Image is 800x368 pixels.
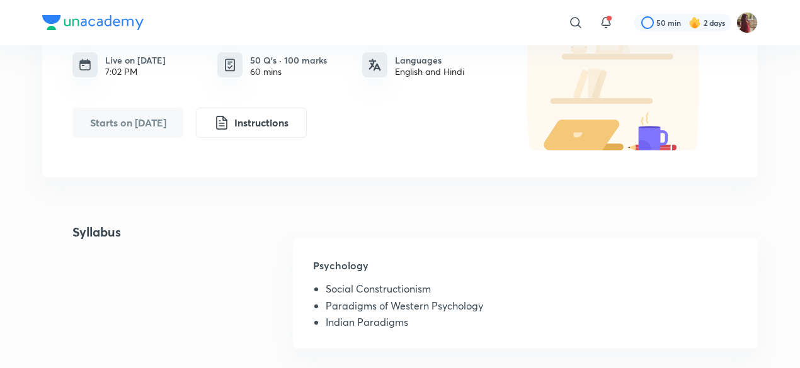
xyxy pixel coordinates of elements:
img: Company Logo [42,15,144,30]
li: Indian Paradigms [326,316,738,333]
img: instruction [214,115,229,130]
img: timing [79,59,91,71]
h5: Psychology [313,258,738,283]
div: 60 mins [250,67,327,77]
img: Srishti Sharma [736,12,758,33]
img: streak [689,16,701,29]
img: languages [369,59,381,71]
div: English and Hindi [395,67,464,77]
h6: Languages [395,53,464,67]
h4: Syllabus [42,223,121,363]
li: Social Constructionism [326,283,738,299]
h6: Live on [DATE] [105,53,166,67]
div: 7:02 PM [105,67,166,77]
h6: 50 Q’s · 100 marks [250,53,327,67]
button: Starts on Oct 5 [72,108,183,138]
li: Paradigms of Western Psychology [326,300,738,316]
img: quiz info [222,57,238,73]
button: Instructions [196,108,307,138]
